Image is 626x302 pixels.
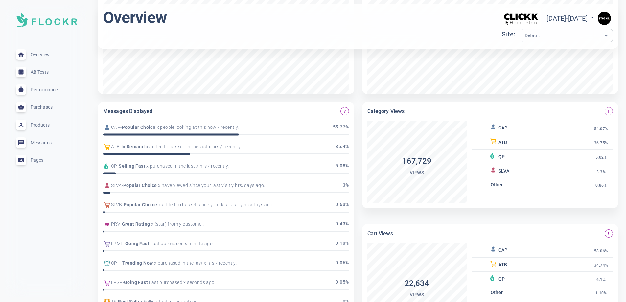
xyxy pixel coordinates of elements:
span: 5.08 % [336,162,349,170]
span: 5.02% [595,155,607,160]
a: AB Tests [5,63,87,81]
span: LPSP - [111,279,124,286]
button: Message views on the category page [605,107,613,115]
span: LPMP - [111,240,125,247]
h6: Cart Views [367,229,393,238]
a: Pages [5,151,87,169]
span: 6.1% [596,277,606,282]
span: 0.06 % [336,259,349,267]
a: Products [5,116,87,134]
span: 1.10% [595,291,607,296]
span: In Demand [121,143,145,150]
span: Popular Choice [122,124,156,131]
h1: Overview [103,8,167,28]
div: Site: [502,29,520,40]
img: clickk [502,8,541,29]
span: 0.05 % [336,279,349,287]
span: x purchased in the last x hrs / recently. [153,260,237,267]
a: Performance [5,81,87,99]
span: 3 % [343,182,349,190]
span: 54.07% [594,127,608,131]
img: a6a620ac9a672930c442e24125800eaa [598,12,611,25]
a: Purchases [5,99,87,116]
span: x purchased in the last x hrs / recently. [145,163,229,170]
img: Soft UI Logo [16,13,77,27]
h4: 22,634 [367,278,467,289]
span: x (star) from y customer. [150,221,204,228]
span: Last purchased x seconds ago. [148,279,216,286]
span: 34.74% [594,263,608,268]
span: Views [410,170,424,175]
span: PRV - [111,221,122,228]
span: Last purchased x minute ago. [149,240,214,247]
h4: 167,729 [367,156,467,167]
span: Going Fast [124,279,148,286]
span: 0.13 % [336,240,349,248]
span: priority_high [607,109,611,113]
button: Message views on the cart/basket bage [605,229,613,238]
span: x people looking at this now / recently. [155,124,239,131]
span: 0.43 % [336,221,349,228]
span: CAP - [111,124,122,131]
span: Trending Now [122,260,153,267]
span: Popular Choice [123,182,157,189]
span: SLVB - [111,201,124,208]
span: priority_high [607,232,611,236]
span: x added to basket since your last visit y hrs/days ago. [157,201,274,208]
span: 0.86% [595,183,607,188]
span: Views [410,292,424,297]
span: Popular Choice [124,201,157,208]
span: Great Rating [122,221,150,228]
a: Overview [5,46,87,63]
span: 0.63 % [336,201,349,209]
span: 3.3% [596,170,606,174]
span: QPH - [111,260,122,267]
span: x added to basket iin the last x hrs / recently.. [145,143,243,150]
span: QP - [111,163,119,170]
span: Going Fast [125,240,149,247]
span: ATB - [111,143,121,150]
span: 35.4 % [336,143,349,151]
button: Which Flockr messages are displayed the most [340,107,349,115]
span: [DATE] - [DATE] [546,14,596,22]
span: question_mark [343,109,347,113]
a: Messages [5,134,87,151]
span: x have viewed since your last visit y hrs/days ago. [157,182,265,189]
span: SLVA - [111,182,123,189]
h6: Category Views [367,107,405,116]
span: 36.75% [594,141,608,146]
span: 55.22 % [333,124,349,131]
span: Selling Fast [119,163,145,170]
span: 58.06% [594,249,608,254]
h6: Messages Displayed [103,107,152,116]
